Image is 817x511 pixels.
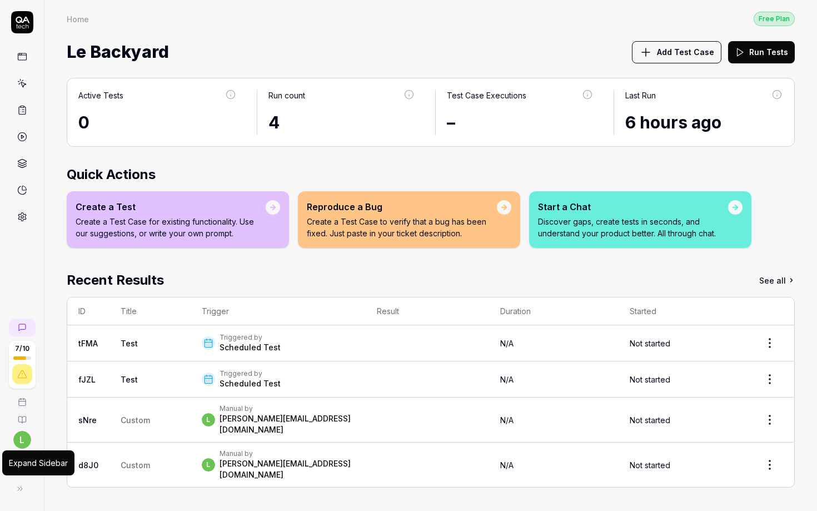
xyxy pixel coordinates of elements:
div: Create a Test [76,200,266,214]
p: Create a Test Case for existing functionality. Use our suggestions, or write your own prompt. [76,216,266,239]
a: New conversation [9,319,36,336]
td: Not started [619,325,745,361]
span: l [202,413,215,426]
a: d8J0 [78,460,98,470]
div: Run count [268,90,305,101]
th: Trigger [191,297,366,325]
div: [PERSON_NAME][EMAIL_ADDRESS][DOMAIN_NAME] [220,413,355,435]
div: Reproduce a Bug [307,200,497,214]
div: Last Run [625,90,656,101]
img: website_grey.svg [18,29,27,38]
div: Mots-clés [138,66,170,73]
a: Test [121,375,138,384]
div: 0 [78,110,237,135]
img: tab_domain_overview_orange.svg [45,65,54,73]
div: 4 [268,110,415,135]
h2: Quick Actions [67,165,795,185]
time: 6 hours ago [625,112,721,132]
span: Add Test Case [657,46,714,58]
a: tFMA [78,339,98,348]
div: – [447,110,594,135]
div: Free Plan [754,12,795,26]
p: Discover gaps, create tests in seconds, and understand your product better. All through chat. [538,216,728,239]
div: v 4.0.25 [31,18,54,27]
span: N/A [500,339,514,348]
th: Result [366,297,489,325]
a: fJZL [78,375,96,384]
h2: Recent Results [67,270,164,290]
a: See all [759,270,795,290]
a: Book a call with us [4,389,39,406]
td: Not started [619,361,745,398]
th: Duration [489,297,619,325]
div: Start a Chat [538,200,728,214]
button: Add Test Case [632,41,721,63]
th: Started [619,297,745,325]
img: logo_orange.svg [18,18,27,27]
div: Manual by [220,449,355,458]
div: Triggered by [220,333,281,342]
span: Custom [121,415,150,425]
button: Run Tests [728,41,795,63]
a: Documentation [4,406,39,424]
th: ID [67,297,109,325]
th: Title [109,297,191,325]
span: Custom [121,460,150,470]
span: Le Backyard [67,37,169,67]
a: Test [121,339,138,348]
span: N/A [500,415,514,425]
div: Home [67,13,89,24]
div: Manual by [220,404,355,413]
span: N/A [500,460,514,470]
td: Not started [619,398,745,443]
span: N/A [500,375,514,384]
span: 7 / 10 [15,345,29,352]
div: Active Tests [78,90,123,101]
div: Expand Sidebar [9,457,68,469]
button: I [4,449,39,478]
td: Not started [619,443,745,487]
img: tab_keywords_by_traffic_grey.svg [126,65,135,73]
div: Triggered by [220,369,281,378]
a: sNre [78,415,97,425]
p: Create a Test Case to verify that a bug has been fixed. Just paste in your ticket description. [307,216,497,239]
button: l [13,431,31,449]
button: Free Plan [754,11,795,26]
div: Scheduled Test [220,342,281,353]
div: Domaine: [DOMAIN_NAME] [29,29,126,38]
span: l [202,458,215,472]
div: [PERSON_NAME][EMAIL_ADDRESS][DOMAIN_NAME] [220,458,355,480]
div: Test Case Executions [447,90,526,101]
div: Scheduled Test [220,378,281,389]
div: Domaine [57,66,86,73]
